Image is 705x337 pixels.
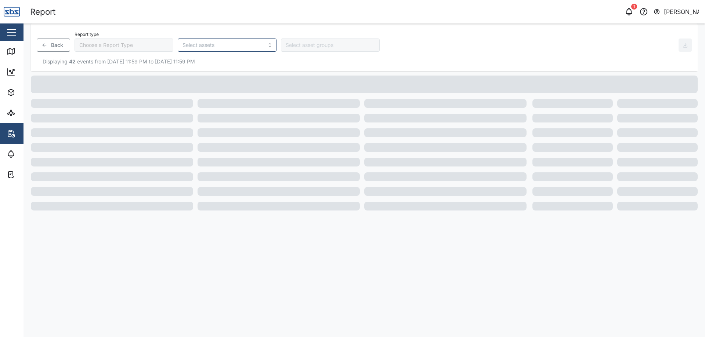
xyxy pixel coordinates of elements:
[19,88,42,96] div: Assets
[4,4,20,20] img: Main Logo
[19,171,39,179] div: Tasks
[664,7,699,17] div: [PERSON_NAME]
[19,47,36,55] div: Map
[75,32,99,37] label: Report type
[653,7,699,17] button: [PERSON_NAME]
[19,150,42,158] div: Alarms
[30,6,55,18] div: Report
[69,58,76,65] strong: 42
[37,39,70,52] button: Back
[19,129,44,138] div: Reports
[19,68,52,76] div: Dashboard
[19,109,37,117] div: Sites
[37,58,692,66] div: Displaying events from [DATE] 11:59 PM to [DATE] 11:59 PM
[51,39,63,51] span: Back
[631,4,637,10] div: 1
[182,42,263,48] input: Select assets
